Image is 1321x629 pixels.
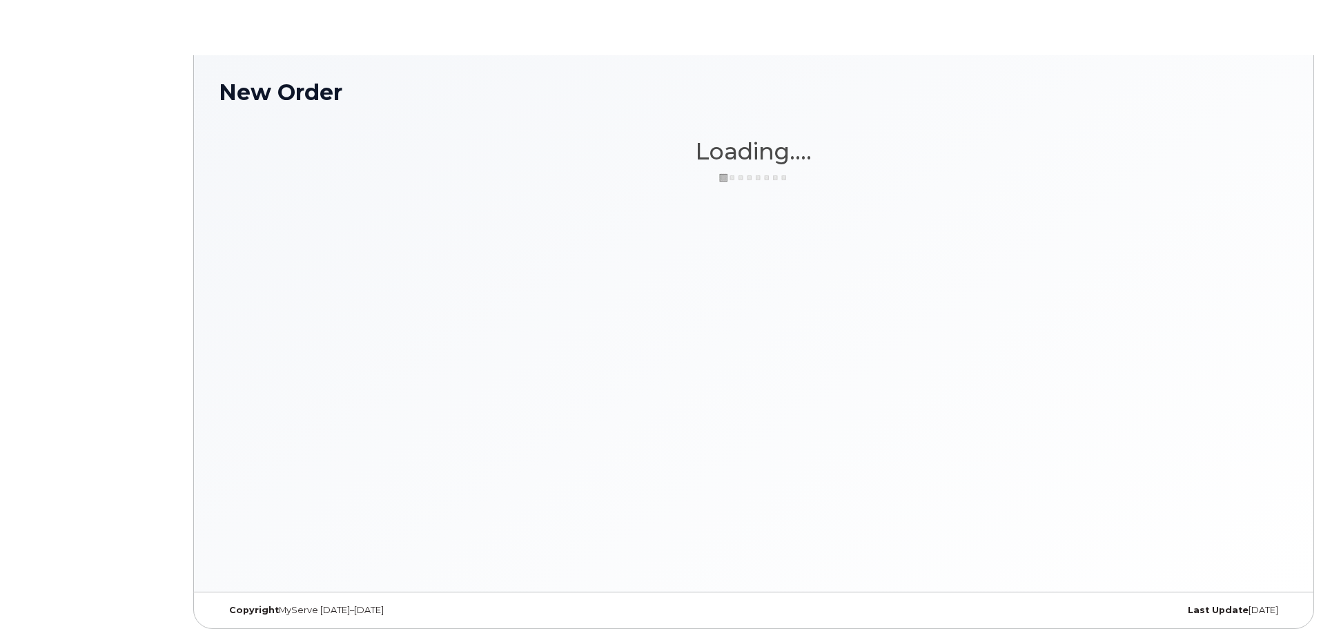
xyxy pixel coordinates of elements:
h1: Loading.... [219,139,1289,164]
strong: Copyright [229,605,279,615]
strong: Last Update [1188,605,1249,615]
img: ajax-loader-3a6953c30dc77f0bf724df975f13086db4f4c1262e45940f03d1251963f1bf2e.gif [719,173,788,183]
div: [DATE] [932,605,1289,616]
div: MyServe [DATE]–[DATE] [219,605,576,616]
h1: New Order [219,80,1289,104]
